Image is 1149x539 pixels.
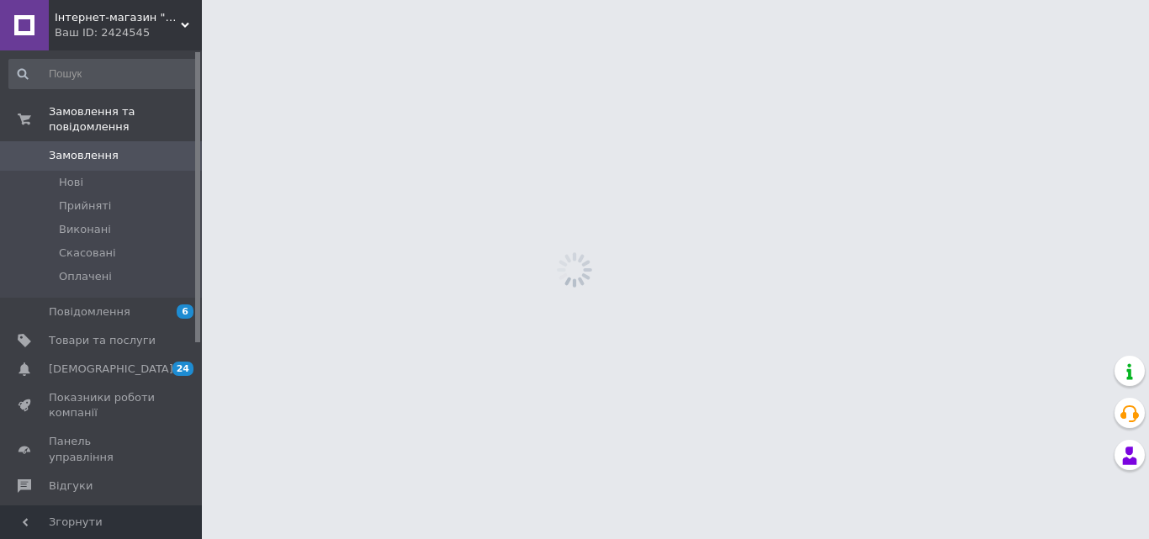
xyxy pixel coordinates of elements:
span: Скасовані [59,246,116,261]
span: Замовлення та повідомлення [49,104,202,135]
div: Ваш ID: 2424545 [55,25,202,40]
input: Пошук [8,59,199,89]
span: Відгуки [49,478,93,494]
span: Оплачені [59,269,112,284]
span: Інтернет-магазин "Sivorotka" [55,10,181,25]
span: 24 [172,362,193,376]
span: Показники роботи компанії [49,390,156,420]
span: Товари та послуги [49,333,156,348]
span: Повідомлення [49,304,130,320]
span: Панель управління [49,434,156,464]
span: Нові [59,175,83,190]
span: Прийняті [59,198,111,214]
span: Виконані [59,222,111,237]
span: Замовлення [49,148,119,163]
span: [DEMOGRAPHIC_DATA] [49,362,173,377]
span: 6 [177,304,193,319]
